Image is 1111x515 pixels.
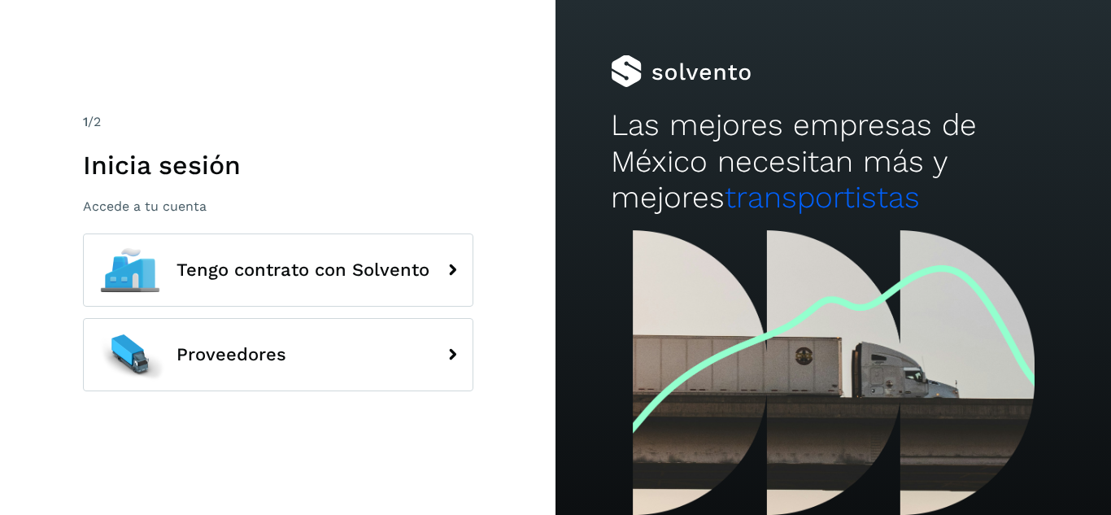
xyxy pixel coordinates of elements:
[83,114,88,129] span: 1
[83,199,473,214] p: Accede a tu cuenta
[611,107,1055,216] h2: Las mejores empresas de México necesitan más y mejores
[83,233,473,307] button: Tengo contrato con Solvento
[83,318,473,391] button: Proveedores
[176,345,286,364] span: Proveedores
[176,260,429,280] span: Tengo contrato con Solvento
[725,180,920,215] span: transportistas
[83,150,473,181] h1: Inicia sesión
[83,112,473,132] div: /2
